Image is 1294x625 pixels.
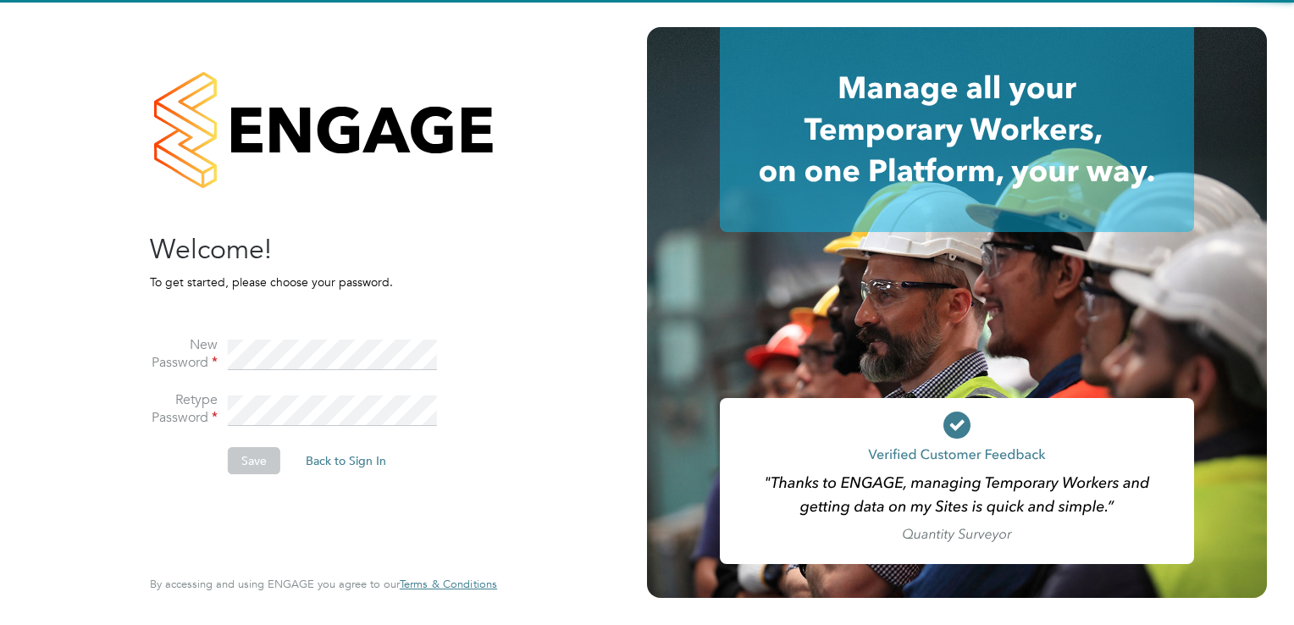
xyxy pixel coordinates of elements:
label: New Password [150,336,218,372]
a: Terms & Conditions [400,578,497,591]
p: To get started, please choose your password. [150,274,480,290]
button: Back to Sign In [292,447,400,474]
h2: Welcome! [150,232,480,268]
button: Save [228,447,280,474]
span: By accessing and using ENGAGE you agree to our [150,577,497,591]
span: Terms & Conditions [400,577,497,591]
label: Retype Password [150,391,218,427]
